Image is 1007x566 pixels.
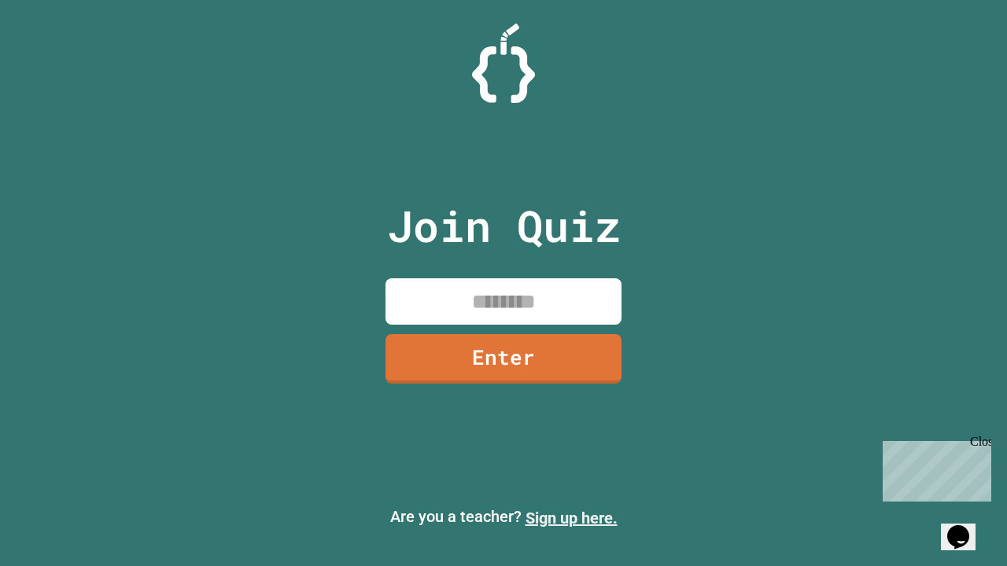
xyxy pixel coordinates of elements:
a: Sign up here. [526,509,618,527]
iframe: chat widget [941,503,991,550]
p: Join Quiz [387,193,621,259]
img: Logo.svg [472,24,535,103]
div: Chat with us now!Close [6,6,109,100]
p: Are you a teacher? [13,505,994,530]
iframe: chat widget [876,435,991,502]
a: Enter [385,334,622,384]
